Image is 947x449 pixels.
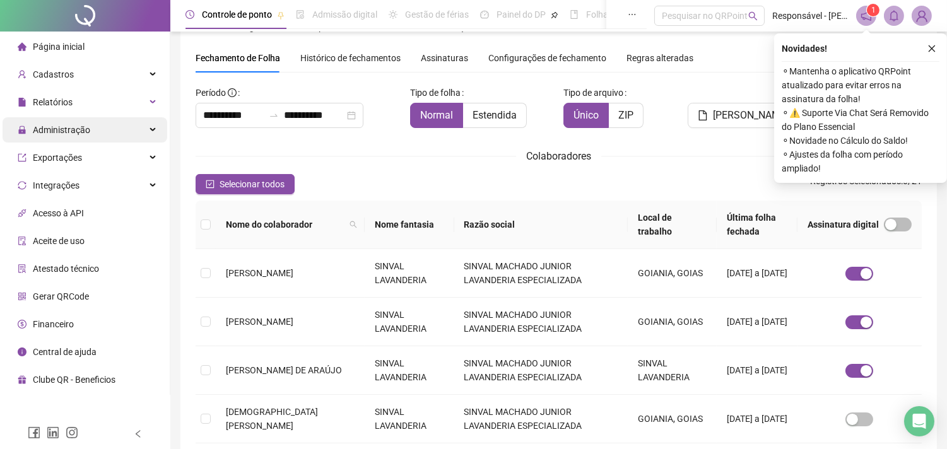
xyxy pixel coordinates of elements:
span: [PERSON_NAME] DE ARAÚJO [226,365,342,375]
span: dollar [18,320,26,329]
span: api [18,209,26,218]
th: Razão social [454,201,628,249]
span: Novidades ! [782,42,827,55]
td: [DATE] a [DATE] [717,395,797,443]
th: Nome fantasia [365,201,454,249]
span: Aceite de uso [33,236,85,246]
span: Regras alteradas [626,54,693,62]
span: instagram [66,426,78,439]
span: solution [18,264,26,273]
td: SINVAL LAVANDERIA [628,346,717,395]
td: SINVAL MACHADO JUNIOR LAVANDERIA ESPECIALIZADA [454,249,628,298]
span: Gestão de férias [405,9,469,20]
span: pushpin [551,11,558,19]
span: Folha de pagamento [586,9,667,20]
span: info-circle [18,347,26,356]
span: ZIP [618,109,633,121]
span: Central de ajuda [33,347,97,357]
span: close [927,44,936,53]
div: Open Intercom Messenger [904,406,934,436]
span: Período [196,88,226,98]
span: [DEMOGRAPHIC_DATA][PERSON_NAME] [226,407,318,431]
span: check-square [206,180,215,189]
span: Clube QR - Beneficios [33,375,115,385]
td: [DATE] a [DATE] [717,346,797,395]
span: ellipsis [628,10,637,19]
span: Configurações de fechamento [488,54,606,62]
span: dashboard [480,10,489,19]
span: Tipo de arquivo [563,86,623,100]
th: Última folha fechada [717,201,797,249]
span: Nome do colaborador [226,218,344,231]
span: Assinatura digital [808,218,879,231]
span: notification [861,10,872,21]
span: : 0 / 21 [810,174,922,194]
span: Exportações [33,153,82,163]
td: GOIANIA, GOIAS [628,249,717,298]
button: Selecionar todos [196,174,295,194]
span: Painel do DP [497,9,546,20]
span: file [698,110,708,120]
td: SINVAL MACHADO JUNIOR LAVANDERIA ESPECIALIZADA [454,346,628,395]
span: home [18,42,26,51]
span: Estendida [473,109,517,121]
td: SINVAL MACHADO JUNIOR LAVANDERIA ESPECIALIZADA [454,395,628,443]
span: ⚬ Novidade no Cálculo do Saldo! [782,134,939,148]
span: [PERSON_NAME] [713,108,789,123]
span: Responsável - [PERSON_NAME] [772,9,849,23]
span: [PERSON_NAME] [226,268,293,278]
span: Fechamento de Folha [196,53,280,63]
span: search [347,215,360,234]
span: Página inicial [33,42,85,52]
span: Financeiro [33,319,74,329]
span: facebook [28,426,40,439]
span: clock-circle [185,10,194,19]
span: Normal [420,109,453,121]
span: Cadastros [33,69,74,79]
span: sun [389,10,397,19]
span: Relatórios [33,97,73,107]
span: file-done [296,10,305,19]
span: Colaboradores [526,150,591,162]
td: [DATE] a [DATE] [717,298,797,346]
span: to [269,110,279,120]
span: left [134,429,143,438]
span: Único [573,109,599,121]
span: search [350,221,357,228]
span: ⚬ Ajustes da folha com período ampliado! [782,148,939,175]
span: gift [18,375,26,384]
span: lock [18,125,26,134]
span: bell [888,10,900,21]
span: search [748,11,758,21]
td: SINVAL MACHADO JUNIOR LAVANDERIA ESPECIALIZADA [454,298,628,346]
span: sync [18,181,26,190]
td: SINVAL LAVANDERIA [365,249,454,298]
span: user-add [18,70,26,79]
th: Local de trabalho [628,201,717,249]
span: ⚬ ⚠️ Suporte Via Chat Será Removido do Plano Essencial [782,106,939,134]
span: Integrações [33,180,79,190]
span: pushpin [277,11,285,19]
span: qrcode [18,292,26,301]
span: Assinaturas [421,54,468,62]
span: Atestado técnico [33,264,99,274]
span: file [18,98,26,107]
span: [PERSON_NAME] [226,317,293,327]
span: Tipo de folha [410,86,461,100]
td: [DATE] a [DATE] [717,249,797,298]
span: ⚬ Mantenha o aplicativo QRPoint atualizado para evitar erros na assinatura da folha! [782,64,939,106]
td: GOIANIA, GOIAS [628,298,717,346]
span: book [570,10,579,19]
span: Histórico de fechamentos [300,53,401,63]
span: linkedin [47,426,59,439]
button: [PERSON_NAME] [688,103,799,128]
span: swap-right [269,110,279,120]
span: Acesso à API [33,208,84,218]
td: SINVAL LAVANDERIA [365,298,454,346]
sup: 1 [867,4,879,16]
img: 36590 [912,6,931,25]
td: SINVAL LAVANDERIA [365,395,454,443]
span: Admissão digital [312,9,377,20]
td: GOIANIA, GOIAS [628,395,717,443]
span: info-circle [228,88,237,97]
